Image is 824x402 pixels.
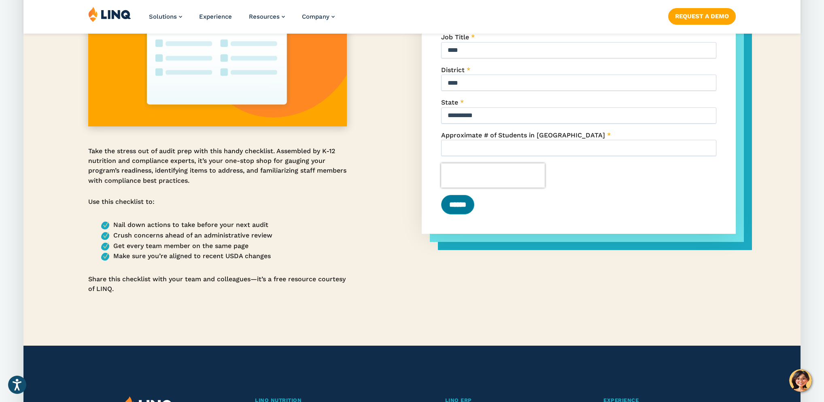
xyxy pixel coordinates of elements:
[441,33,469,41] span: Job Title
[101,230,347,241] li: Crush concerns ahead of an administrative review
[441,98,458,106] span: State
[101,220,347,230] li: Nail down actions to take before your next audit
[199,13,232,20] a: Experience
[668,6,736,24] nav: Button Navigation
[149,6,335,33] nav: Primary Navigation
[88,6,131,22] img: LINQ | K‑12 Software
[88,197,347,207] p: Use this checklist to:
[668,8,736,24] a: Request a Demo
[101,251,347,261] li: Make sure you’re aligned to recent USDA changes
[88,146,347,186] p: Take the stress out of audit prep with this handy checklist. Assembled by K-12 nutrition and comp...
[302,13,335,20] a: Company
[88,274,347,294] p: Share this checklist with your team and colleagues—it’s a free resource courtesy of LINQ.
[249,13,285,20] a: Resources
[149,13,177,20] span: Solutions
[441,66,465,74] span: District
[302,13,329,20] span: Company
[149,13,182,20] a: Solutions
[789,369,812,392] button: Hello, have a question? Let’s chat.
[249,13,280,20] span: Resources
[441,131,605,139] span: Approximate # of Students in [GEOGRAPHIC_DATA]
[441,163,545,188] iframe: reCAPTCHA
[101,241,347,251] li: Get every team member on the same page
